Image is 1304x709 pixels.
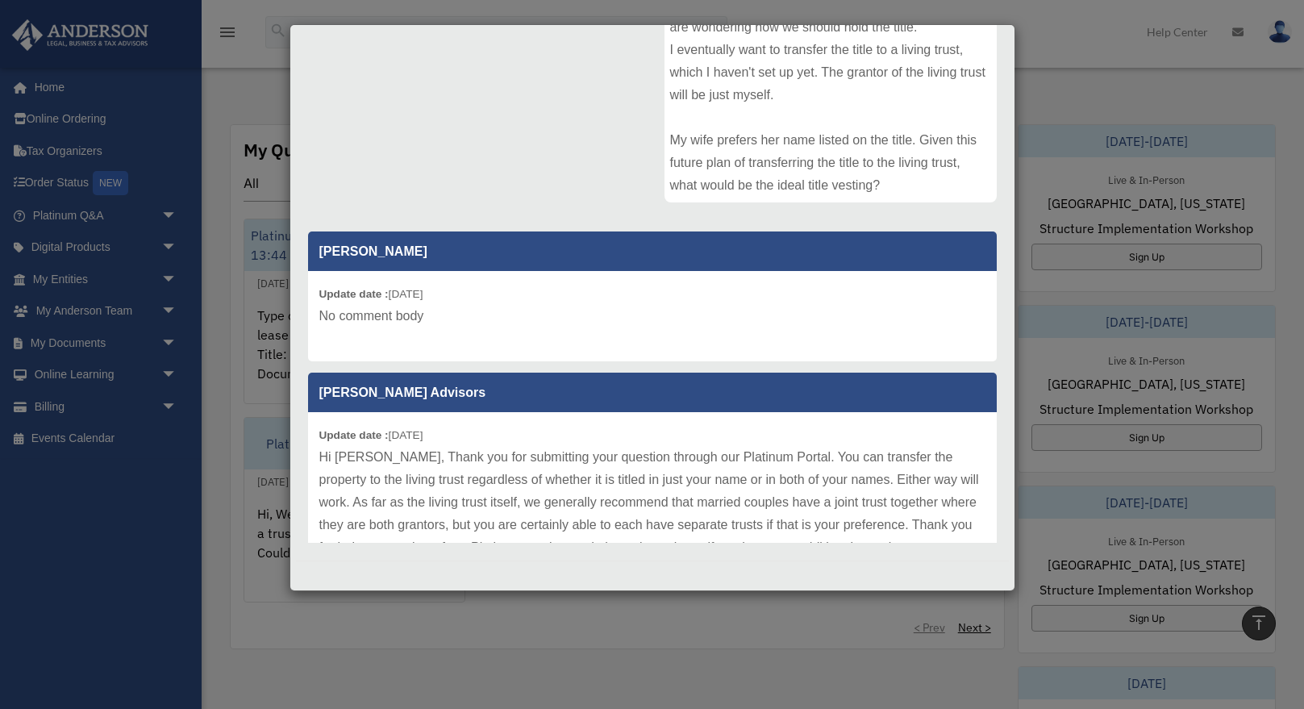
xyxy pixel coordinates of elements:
[308,231,997,271] p: [PERSON_NAME]
[319,429,423,441] small: [DATE]
[308,373,997,412] p: [PERSON_NAME] Advisors
[319,305,985,327] p: No comment body
[319,288,389,300] b: Update date :
[319,288,423,300] small: [DATE]
[319,446,985,582] p: Hi [PERSON_NAME], Thank you for submitting your question through our Platinum Portal. You can tra...
[319,429,389,441] b: Update date :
